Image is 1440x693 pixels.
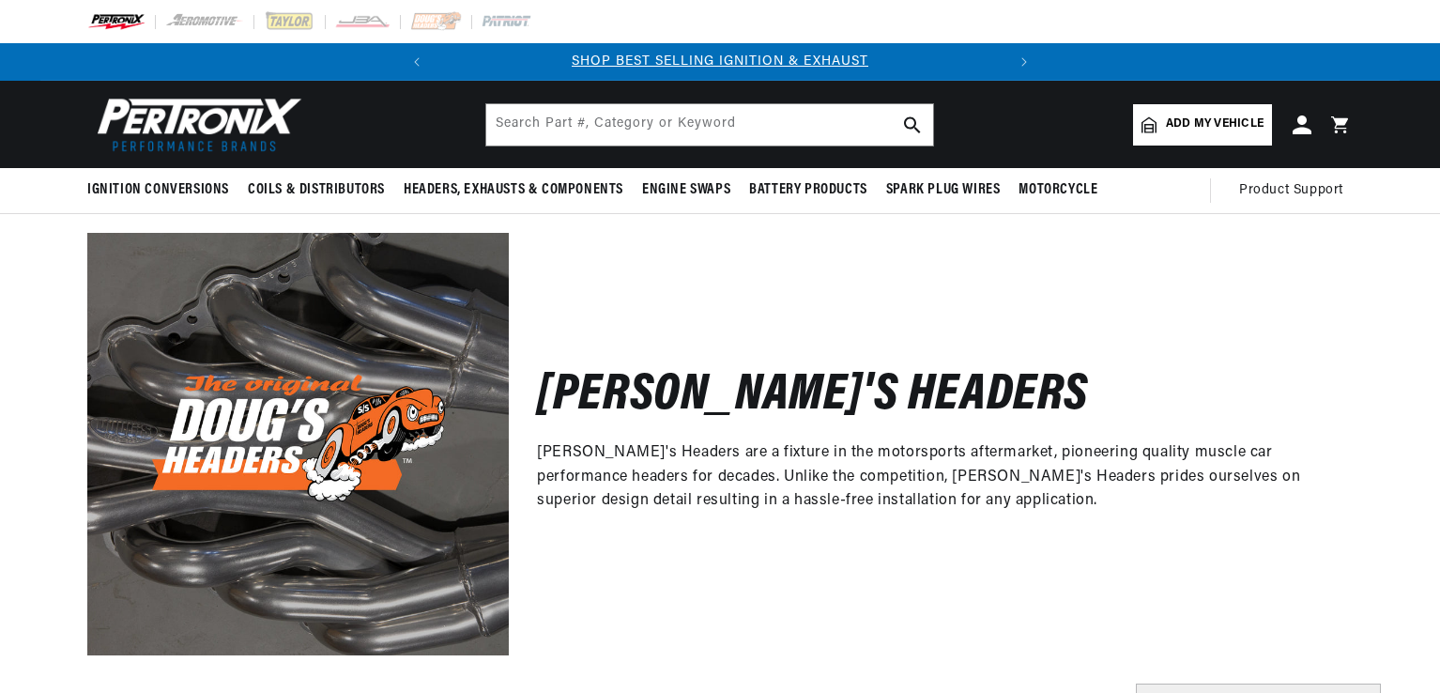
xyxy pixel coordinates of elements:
span: Motorcycle [1019,180,1097,200]
summary: Product Support [1239,168,1353,213]
div: Announcement [436,52,1005,72]
img: Pertronix [87,92,303,157]
span: Ignition Conversions [87,180,229,200]
a: Add my vehicle [1133,104,1272,146]
summary: Coils & Distributors [238,168,394,212]
summary: Motorcycle [1009,168,1107,212]
button: search button [892,104,933,146]
img: Doug's Headers [87,233,509,654]
div: 1 of 2 [436,52,1005,72]
summary: Engine Swaps [633,168,740,212]
span: Spark Plug Wires [886,180,1001,200]
span: Product Support [1239,180,1343,201]
slideshow-component: Translation missing: en.sections.announcements.announcement_bar [40,43,1400,81]
button: Translation missing: en.sections.announcements.previous_announcement [398,43,436,81]
span: Battery Products [749,180,867,200]
summary: Battery Products [740,168,877,212]
h2: [PERSON_NAME]'s Headers [537,375,1089,419]
p: [PERSON_NAME]'s Headers are a fixture in the motorsports aftermarket, pioneering quality muscle c... [537,441,1325,514]
input: Search Part #, Category or Keyword [486,104,933,146]
span: Add my vehicle [1166,115,1264,133]
span: Headers, Exhausts & Components [404,180,623,200]
summary: Spark Plug Wires [877,168,1010,212]
summary: Ignition Conversions [87,168,238,212]
button: Translation missing: en.sections.announcements.next_announcement [1005,43,1043,81]
span: Engine Swaps [642,180,730,200]
span: Coils & Distributors [248,180,385,200]
summary: Headers, Exhausts & Components [394,168,633,212]
a: SHOP BEST SELLING IGNITION & EXHAUST [572,54,868,69]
